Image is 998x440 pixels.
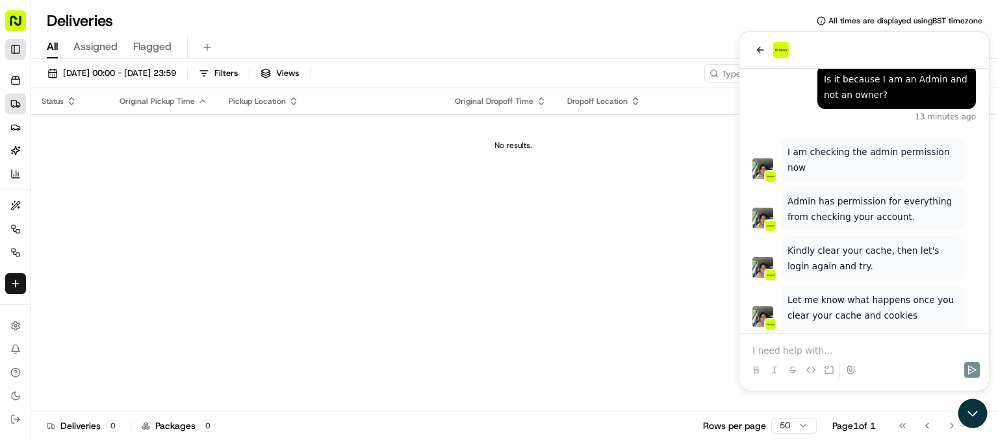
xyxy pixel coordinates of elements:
span: Filters [214,67,238,79]
button: Filters [193,64,244,82]
span: All times are displayed using BST timezone [828,16,982,26]
span: [DATE] 00:00 - [DATE] 23:59 [63,67,176,79]
span: Original Pickup Time [120,96,195,106]
iframe: Open customer support [956,397,992,432]
span: Pickup Location [229,96,286,106]
span: Flagged [133,39,172,55]
div: No results. [36,140,990,151]
div: 0 [106,420,120,432]
div: Page 1 of 1 [832,419,876,432]
div: 0 [201,420,215,432]
button: Views [255,64,305,82]
span: All [47,39,58,55]
span: Status [42,96,64,106]
button: [DATE] 00:00 - [DATE] 23:59 [42,64,182,82]
span: Original Dropoff Time [455,96,533,106]
div: Packages [142,419,215,432]
div: Deliveries [47,419,120,432]
span: Assigned [73,39,118,55]
span: Views [276,67,299,79]
span: Dropoff Location [567,96,628,106]
p: Rows per page [703,419,766,432]
input: Type to search [704,64,821,82]
h1: Deliveries [47,10,113,31]
iframe: Customer support window [739,32,989,391]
